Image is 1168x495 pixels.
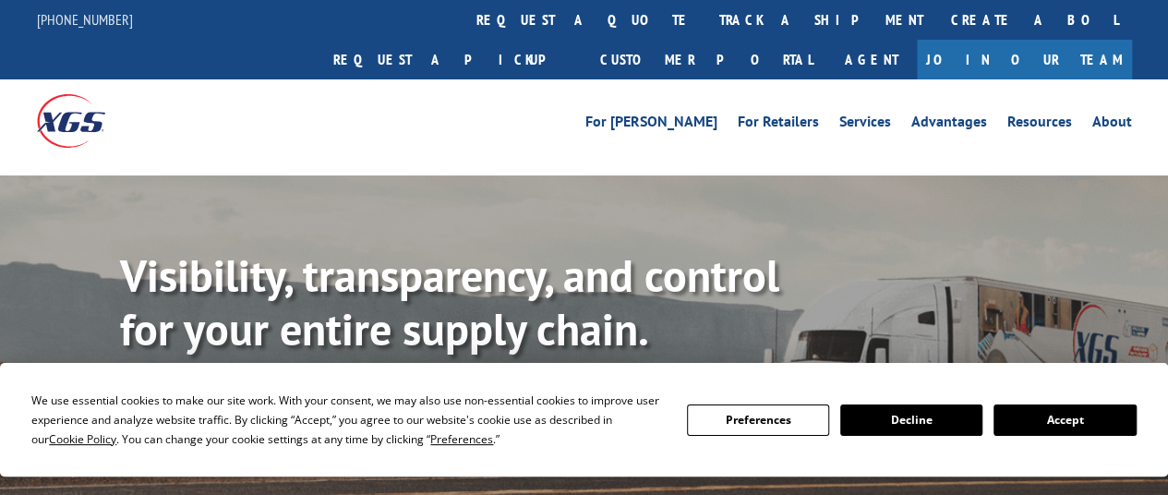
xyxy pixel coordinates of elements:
[120,247,779,357] b: Visibility, transparency, and control for your entire supply chain.
[826,40,917,79] a: Agent
[319,40,586,79] a: Request a pickup
[586,40,826,79] a: Customer Portal
[49,431,116,447] span: Cookie Policy
[430,431,493,447] span: Preferences
[31,391,664,449] div: We use essential cookies to make our site work. With your consent, we may also use non-essential ...
[1007,115,1072,135] a: Resources
[911,115,987,135] a: Advantages
[687,404,829,436] button: Preferences
[738,115,819,135] a: For Retailers
[37,10,133,29] a: [PHONE_NUMBER]
[840,404,982,436] button: Decline
[993,404,1136,436] button: Accept
[839,115,891,135] a: Services
[585,115,717,135] a: For [PERSON_NAME]
[1092,115,1132,135] a: About
[917,40,1132,79] a: Join Our Team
